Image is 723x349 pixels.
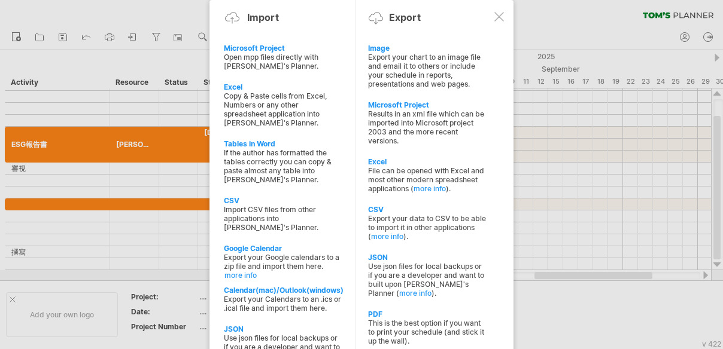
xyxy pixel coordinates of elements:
div: JSON [368,253,487,262]
div: Results in an xml file which can be imported into Microsoft project 2003 and the more recent vers... [368,109,487,145]
div: Microsoft Project [368,100,487,109]
div: PDF [368,310,487,319]
div: Use json files for local backups or if you are a developer and want to built upon [PERSON_NAME]'s... [368,262,487,298]
div: Tables in Word [224,139,342,148]
div: File can be opened with Excel and most other modern spreadsheet applications ( ). [368,166,487,193]
div: Import [247,11,279,23]
a: more info [224,271,343,280]
div: If the author has formatted the tables correctly you can copy & paste almost any table into [PERS... [224,148,342,184]
div: Copy & Paste cells from Excel, Numbers or any other spreadsheet application into [PERSON_NAME]'s ... [224,91,342,127]
a: more info [371,232,403,241]
div: Excel [368,157,487,166]
div: Export your chart to an image file and email it to others or include your schedule in reports, pr... [368,53,487,88]
a: more info [414,184,446,193]
div: Excel [224,82,342,91]
div: Export [389,11,421,23]
div: Image [368,44,487,53]
a: more info [399,289,432,298]
div: This is the best option if you want to print your schedule (and stick it up the wall). [368,319,487,345]
div: CSV [368,205,487,214]
div: Export your data to CSV to be able to import it in other applications ( ). [368,214,487,241]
